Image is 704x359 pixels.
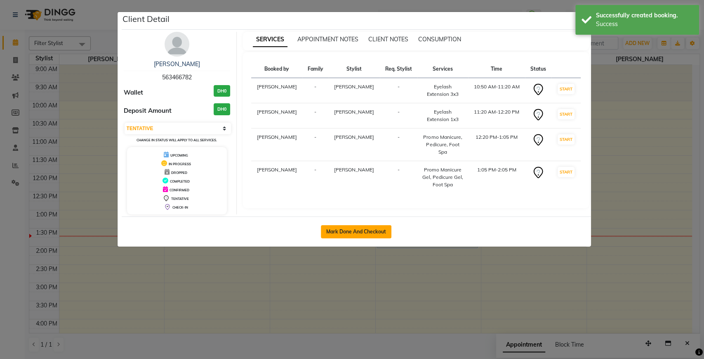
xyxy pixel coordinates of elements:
td: - [380,128,417,161]
th: Req. Stylist [380,60,417,78]
button: START [558,167,575,177]
button: START [558,84,575,94]
img: avatar [165,32,189,57]
small: Change in status will apply to all services. [137,138,217,142]
td: [PERSON_NAME] [251,161,302,194]
span: IN PROGRESS [169,162,191,166]
span: [PERSON_NAME] [334,166,374,173]
th: Time [468,60,525,78]
span: COMPLETED [170,179,190,183]
span: CONSUMPTION [418,36,461,43]
th: Services [417,60,468,78]
td: - [302,103,329,128]
span: CHECK-IN [172,205,188,209]
h3: DH0 [214,85,230,97]
div: Eyelash Extension 1x3 [422,108,463,123]
span: CONFIRMED [170,188,189,192]
div: Success [596,20,693,29]
td: - [380,161,417,194]
td: 12:20 PM-1:05 PM [468,128,525,161]
button: Mark Done And Checkout [321,225,391,238]
th: Booked by [251,60,302,78]
span: TENTATIVE [171,197,189,201]
span: CLIENT NOTES [368,36,408,43]
button: START [558,134,575,145]
td: 1:05 PM-2:05 PM [468,161,525,194]
span: Deposit Amount [124,106,172,116]
span: [PERSON_NAME] [334,83,374,90]
span: [PERSON_NAME] [334,109,374,115]
span: UPCOMING [170,153,188,157]
span: DROPPED [171,171,187,175]
h3: DH0 [214,103,230,115]
td: - [302,78,329,103]
button: START [558,109,575,119]
span: [PERSON_NAME] [334,134,374,140]
td: [PERSON_NAME] [251,78,302,103]
th: Family [302,60,329,78]
td: - [302,161,329,194]
th: Stylist [329,60,380,78]
td: - [380,78,417,103]
span: APPOINTMENT NOTES [297,36,358,43]
td: [PERSON_NAME] [251,128,302,161]
div: Eyelash Extension 3x3 [422,83,463,98]
span: 563466782 [162,74,192,81]
span: SERVICES [253,32,287,47]
div: Promo Manicure, Pedicure, Foot Spa [422,133,463,156]
div: Promo Manicure Gel, Pedicure Gel, Foot Spa [422,166,463,188]
div: Successfully created booking. [596,11,693,20]
td: - [380,103,417,128]
span: Wallet [124,88,143,97]
td: [PERSON_NAME] [251,103,302,128]
td: - [302,128,329,161]
h5: Client Detail [122,13,170,25]
td: 10:50 AM-11:20 AM [468,78,525,103]
a: [PERSON_NAME] [154,60,200,68]
th: Status [525,60,551,78]
td: 11:20 AM-12:20 PM [468,103,525,128]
